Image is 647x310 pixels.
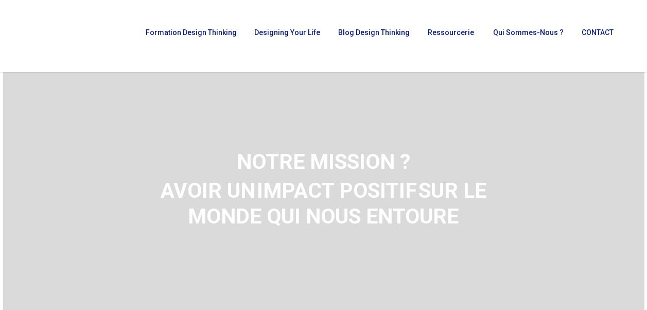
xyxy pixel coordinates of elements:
[428,28,474,37] span: Ressourcerie
[493,28,564,37] span: Qui sommes-nous ?
[161,178,486,228] span: AVOIR UN SUR LE MONDE QUI NOUS ENTOURE
[338,28,410,37] span: Blog Design Thinking
[333,29,412,43] a: Blog Design Thinking
[249,29,323,43] a: Designing Your Life
[254,28,320,37] span: Designing Your Life
[141,29,239,43] a: Formation Design Thinking
[237,149,410,174] span: NOTRE MISSION ?
[14,15,123,57] img: French Future Academy
[582,28,614,37] span: CONTACT
[423,29,477,43] a: Ressourcerie
[255,178,418,203] em: IMPACT POSITIF
[576,29,617,43] a: CONTACT
[488,29,566,43] a: Qui sommes-nous ?
[146,28,237,37] span: Formation Design Thinking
